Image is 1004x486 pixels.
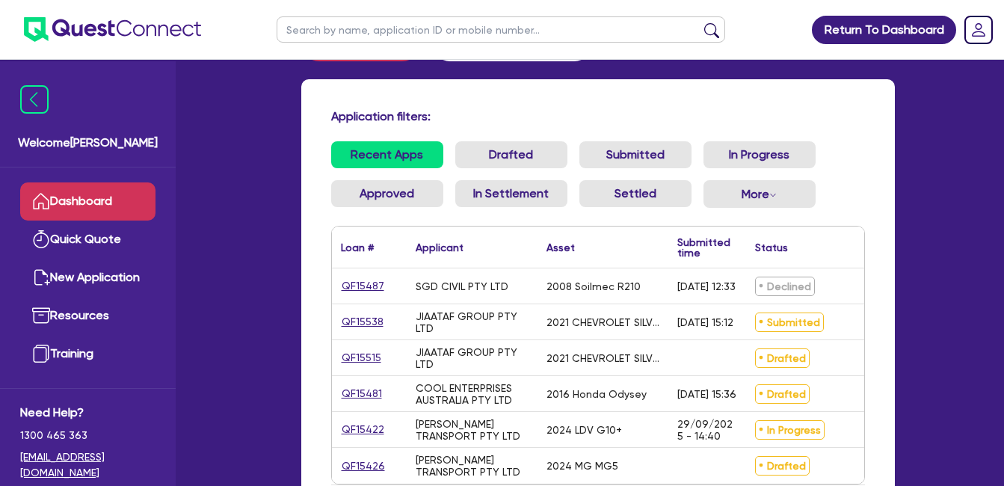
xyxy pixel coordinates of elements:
img: training [32,345,50,363]
div: [DATE] 12:33 [677,280,736,292]
img: resources [32,307,50,324]
a: Approved [331,180,443,207]
span: Submitted [755,313,824,332]
span: Drafted [755,348,810,368]
div: [PERSON_NAME] TRANSPORT PTY LTD [416,418,529,442]
span: Declined [755,277,815,296]
a: Dropdown toggle [959,10,998,49]
a: QF15487 [341,277,385,295]
a: In Settlement [455,180,567,207]
img: quick-quote [32,230,50,248]
div: 2024 LDV G10+ [546,424,622,436]
div: [DATE] 15:12 [677,316,733,328]
span: 1300 465 363 [20,428,155,443]
div: JIAATAF GROUP PTY LTD [416,310,529,334]
img: quest-connect-logo-blue [24,17,201,42]
a: QF15481 [341,385,383,402]
div: Status [755,242,788,253]
div: 2021 CHEVROLET SILVERADO [546,316,659,328]
a: Drafted [455,141,567,168]
div: JIAATAF GROUP PTY LTD [416,346,529,370]
a: Return To Dashboard [812,16,956,44]
div: SGD CIVIL PTY LTD [416,280,508,292]
a: Resources [20,297,155,335]
a: New Application [20,259,155,297]
div: [DATE] 15:36 [677,388,736,400]
a: Training [20,335,155,373]
span: Need Help? [20,404,155,422]
div: [PERSON_NAME] TRANSPORT PTY LTD [416,454,529,478]
div: 2016 Honda Odysey [546,388,647,400]
a: QF15426 [341,458,386,475]
div: 29/09/2025 - 14:40 [677,418,737,442]
a: Submitted [579,141,692,168]
span: Drafted [755,384,810,404]
a: Dashboard [20,182,155,221]
a: Recent Apps [331,141,443,168]
a: Settled [579,180,692,207]
a: In Progress [703,141,816,168]
button: Dropdown toggle [703,180,816,208]
a: QF15515 [341,349,382,366]
div: 2024 MG MG5 [546,460,618,472]
h4: Application filters: [331,109,865,123]
a: [EMAIL_ADDRESS][DOMAIN_NAME] [20,449,155,481]
img: new-application [32,268,50,286]
div: Submitted time [677,237,730,258]
a: Quick Quote [20,221,155,259]
a: QF15538 [341,313,384,330]
div: Asset [546,242,575,253]
span: Welcome [PERSON_NAME] [18,134,158,152]
div: 2021 CHEVROLET SILVERADO [546,352,659,364]
div: 2008 Soilmec R210 [546,280,641,292]
span: Drafted [755,456,810,476]
div: COOL ENTERPRISES AUSTRALIA PTY LTD [416,382,529,406]
span: In Progress [755,420,825,440]
a: QF15422 [341,421,385,438]
img: icon-menu-close [20,85,49,114]
div: Applicant [416,242,463,253]
input: Search by name, application ID or mobile number... [277,16,725,43]
div: Loan # [341,242,374,253]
